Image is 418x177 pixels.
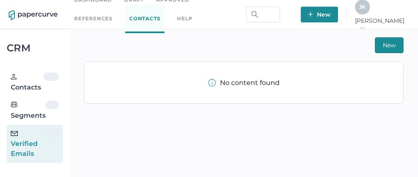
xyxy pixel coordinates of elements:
button: New [375,37,404,53]
div: help [177,14,192,23]
a: Contacts [125,5,164,33]
span: J K [359,4,365,10]
img: segments.b9481e3d.svg [11,101,17,108]
div: Segments [11,101,46,121]
img: email-icon-black.c777dcea.svg [11,131,18,136]
button: New [301,7,338,22]
img: papercurve-logo-colour.7244d18c.svg [9,10,58,20]
a: References [74,14,113,23]
span: New [308,7,331,22]
span: New [383,38,396,53]
div: Contacts [11,73,43,92]
img: search.bf03fe8b.svg [251,11,258,18]
img: person.20a629c4.svg [11,74,17,80]
span: [PERSON_NAME] [355,17,409,32]
div: CRM [7,44,63,52]
img: info-tooltip-active.a952ecf1.svg [208,79,216,87]
div: No content found [208,79,280,87]
img: plus-white.e19ec114.svg [308,12,313,17]
input: Search Workspace [246,7,280,22]
div: Verified Emails [11,129,47,159]
i: arrow_right [359,25,365,31]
